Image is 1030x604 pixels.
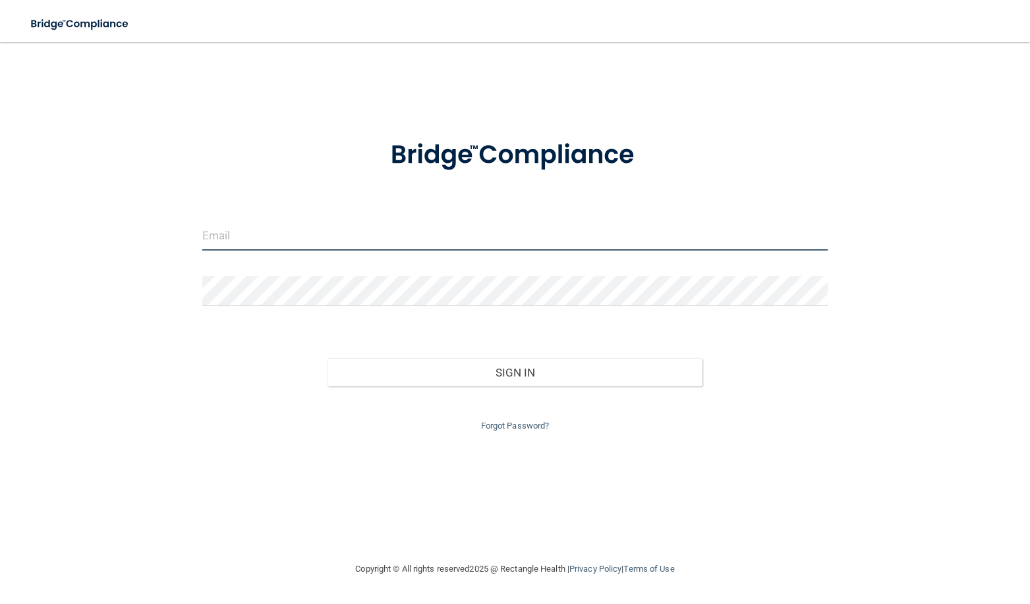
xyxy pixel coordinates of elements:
[623,564,674,574] a: Terms of Use
[275,548,756,590] div: Copyright © All rights reserved 2025 @ Rectangle Health | |
[569,564,621,574] a: Privacy Policy
[202,221,828,251] input: Email
[20,11,141,38] img: bridge_compliance_login_screen.278c3ca4.svg
[481,421,550,431] a: Forgot Password?
[328,358,702,387] button: Sign In
[802,510,1014,563] iframe: Drift Widget Chat Controller
[364,121,667,189] img: bridge_compliance_login_screen.278c3ca4.svg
